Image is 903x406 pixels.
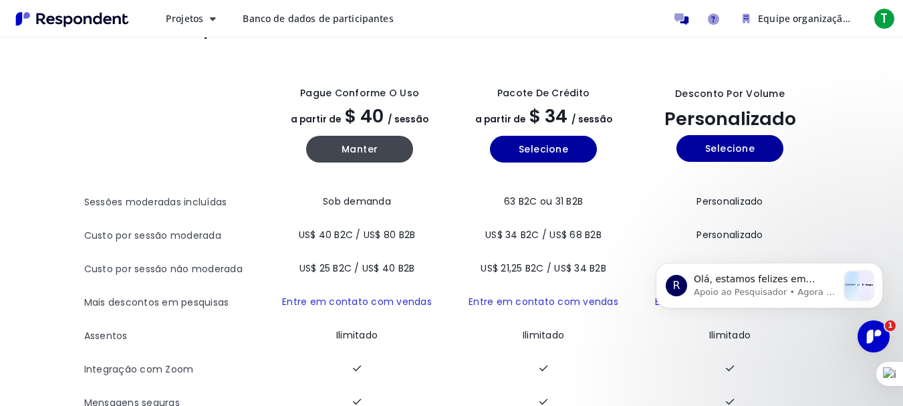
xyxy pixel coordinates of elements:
font: Pacote de crédito [497,86,590,100]
button: T [871,7,898,31]
font: Projetos [166,12,203,25]
font: US$ 34 B2C / US$ 68 B2B [485,228,602,241]
button: Selecione o plano básico anual [490,136,597,163]
font: $ 34 [529,104,567,128]
font: Mais descontos em pesquisas [84,296,229,309]
iframe: Mensagem de notificação do intercomunicador [636,236,903,370]
font: $ 40 [345,104,384,128]
a: Participantes da mensagem [668,5,694,32]
font: Banco de dados de participantes [243,12,393,25]
font: Equipe organização tamires [758,12,886,25]
font: Sessões moderadas incluídas [84,195,227,209]
button: Equipe organização tamires [732,7,866,31]
font: Sob demanda [323,195,391,208]
font: Olá, estamos felizes em anunciar que nosso site e plataforma foram renovados! Embora o visual sej... [58,37,199,208]
img: Respondente [11,8,134,30]
font: Selecione [519,142,569,156]
font: Personalizado [664,106,796,131]
iframe: Chat ao vivo do Intercom [858,320,890,352]
font: Assentos [84,329,128,342]
a: Banco de dados de participantes [232,7,404,31]
font: Integração com Zoom [84,363,194,376]
font: US$ 40 B2C / US$ 80 B2B [299,228,416,241]
font: US$ 21,25 B2C / US$ 34 B2B [481,262,606,275]
button: Projetos [155,7,227,31]
font: US$ 25 B2C / US$ 40 B2B [299,262,415,275]
font: Desconto por volume [675,87,785,100]
font: Manter [342,142,378,156]
button: Selecione o plano anual custom_static [676,135,783,162]
font: Pague conforme o uso [300,86,419,100]
font: Custo por sessão moderada [84,229,221,242]
a: Entre em contato com vendas [282,295,432,308]
font: Selecione [705,142,755,155]
font: Personalizado [696,195,763,208]
font: Ilimitado [523,328,564,342]
font: Custo por sessão não moderada [84,262,243,276]
font: 1 [888,321,893,330]
font: 63 B2C ou 31 B2B [504,195,583,208]
button: Manter plano de pagamento anual atualizado [306,136,413,163]
font: Apoio ao Pesquisador • Agora mesmo [58,51,223,61]
p: Mensagem do Suporte ao Pesquisador, enviada agora mesmo [58,50,203,62]
font: Ilimitado [336,328,378,342]
font: Personalizado [696,228,763,241]
font: / sessão [571,113,612,126]
font: a partir de [475,113,525,126]
font: / sessão [388,113,428,126]
font: T [880,9,888,27]
a: Ajuda e suporte [700,5,727,32]
a: Entre em contato com vendas [469,295,618,308]
font: a partir de [291,113,341,126]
